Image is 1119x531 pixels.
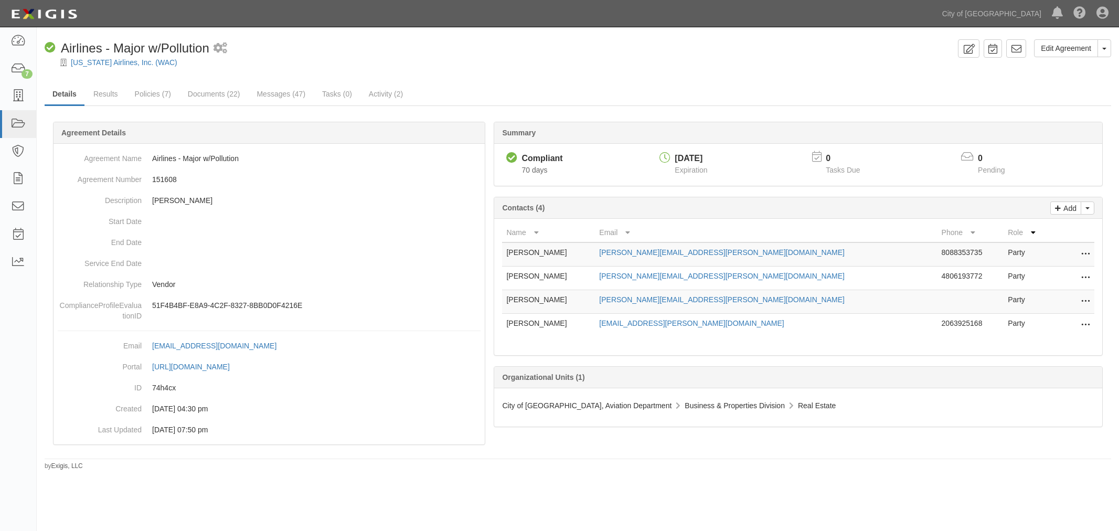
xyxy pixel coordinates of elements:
a: [URL][DOMAIN_NAME] [152,363,241,371]
dt: Email [58,335,142,351]
td: [PERSON_NAME] [502,267,595,290]
td: [PERSON_NAME] [502,242,595,267]
dd: 151608 [58,169,481,190]
small: by [45,462,83,471]
dt: Start Date [58,211,142,227]
div: [EMAIL_ADDRESS][DOMAIN_NAME] [152,341,276,351]
span: Expiration [675,166,707,174]
td: Party [1004,242,1052,267]
dt: Description [58,190,142,206]
b: Agreement Details [61,129,126,137]
a: Edit Agreement [1034,39,1098,57]
th: Role [1004,223,1052,242]
th: Email [595,223,937,242]
b: Contacts (4) [502,204,545,212]
span: Since 07/10/2025 [521,166,547,174]
a: [EMAIL_ADDRESS][DOMAIN_NAME] [152,342,288,350]
p: Add [1061,202,1077,214]
td: Party [1004,267,1052,290]
a: [PERSON_NAME][EMAIL_ADDRESS][PERSON_NAME][DOMAIN_NAME] [599,295,845,304]
i: Compliant [506,153,517,164]
img: logo-5460c22ac91f19d4615b14bd174203de0afe785f0fc80cf4dbbc73dc1793850b.png [8,5,80,24]
span: Pending [978,166,1005,174]
p: [PERSON_NAME] [152,195,481,206]
a: Documents (22) [180,83,248,104]
a: Messages (47) [249,83,313,104]
p: 0 [978,153,1018,165]
div: Compliant [521,153,562,165]
dt: Agreement Number [58,169,142,185]
td: 4806193772 [937,267,1004,290]
dd: 74h4cx [58,377,481,398]
dt: Created [58,398,142,414]
td: [PERSON_NAME] [502,314,595,337]
th: Phone [937,223,1004,242]
a: Activity (2) [361,83,411,104]
dt: ComplianceProfileEvaluationID [58,295,142,321]
td: 2063925168 [937,314,1004,337]
dt: Agreement Name [58,148,142,164]
a: [PERSON_NAME][EMAIL_ADDRESS][PERSON_NAME][DOMAIN_NAME] [599,272,845,280]
dd: [DATE] 07:50 pm [58,419,481,440]
dt: Portal [58,356,142,372]
dd: Vendor [58,274,481,295]
span: City of [GEOGRAPHIC_DATA], Aviation Department [502,401,672,410]
dt: ID [58,377,142,393]
a: Tasks (0) [314,83,360,104]
dt: End Date [58,232,142,248]
a: Add [1050,201,1081,215]
a: [PERSON_NAME][EMAIL_ADDRESS][PERSON_NAME][DOMAIN_NAME] [599,248,845,257]
a: [EMAIL_ADDRESS][PERSON_NAME][DOMAIN_NAME] [599,319,784,327]
dt: Relationship Type [58,274,142,290]
i: 1 scheduled workflow [214,43,227,54]
p: 51F4B4BF-E8A9-4C2F-8327-8BB0D0F4216E [152,300,481,311]
a: Policies (7) [127,83,179,104]
div: [DATE] [675,153,707,165]
span: Business & Properties Division [685,401,785,410]
i: Help Center - Complianz [1073,7,1086,20]
td: Party [1004,314,1052,337]
div: Airlines - Major w/Pollution [45,39,209,57]
td: 8088353735 [937,242,1004,267]
b: Summary [502,129,536,137]
b: Organizational Units (1) [502,373,584,381]
a: City of [GEOGRAPHIC_DATA] [937,3,1047,24]
span: Real Estate [798,401,836,410]
a: Details [45,83,84,106]
a: Results [86,83,126,104]
a: Exigis, LLC [51,462,83,470]
td: [PERSON_NAME] [502,290,595,314]
dd: [DATE] 04:30 pm [58,398,481,419]
th: Name [502,223,595,242]
p: 0 [826,153,873,165]
dt: Service End Date [58,253,142,269]
i: Compliant [45,43,56,54]
span: Tasks Due [826,166,860,174]
span: Airlines - Major w/Pollution [61,41,209,55]
dt: Last Updated [58,419,142,435]
td: Party [1004,290,1052,314]
div: 7 [22,69,33,79]
dd: Airlines - Major w/Pollution [58,148,481,169]
a: [US_STATE] Airlines, Inc. (WAC) [71,58,177,67]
